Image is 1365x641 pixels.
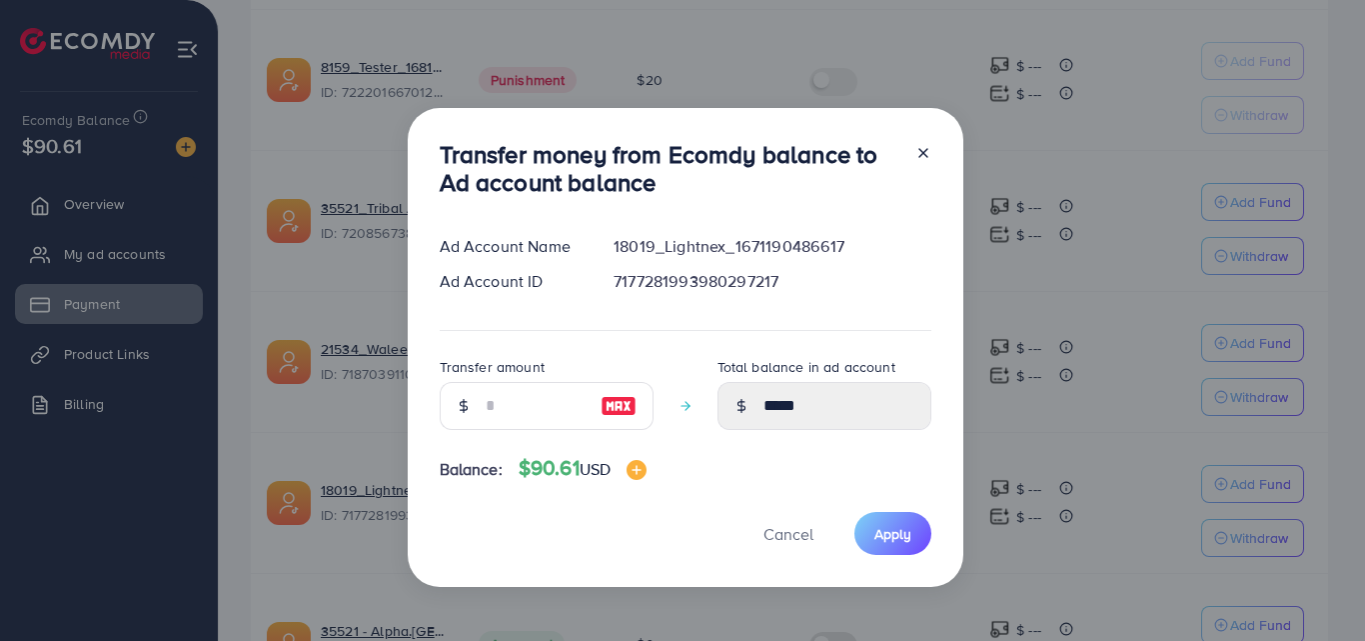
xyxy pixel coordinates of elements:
div: Ad Account Name [424,235,599,258]
img: image [601,394,637,418]
span: Balance: [440,458,503,481]
div: 7177281993980297217 [598,270,946,293]
label: Total balance in ad account [717,357,895,377]
button: Apply [854,512,931,555]
iframe: Chat [1280,551,1350,626]
span: Apply [874,524,911,544]
h4: $90.61 [519,456,647,481]
div: Ad Account ID [424,270,599,293]
span: USD [580,458,611,480]
div: 18019_Lightnex_1671190486617 [598,235,946,258]
span: Cancel [763,523,813,545]
h3: Transfer money from Ecomdy balance to Ad account balance [440,140,899,198]
label: Transfer amount [440,357,545,377]
img: image [627,460,647,480]
button: Cancel [738,512,838,555]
